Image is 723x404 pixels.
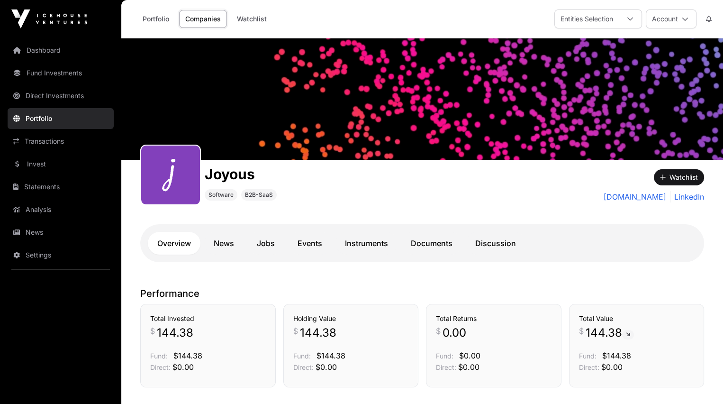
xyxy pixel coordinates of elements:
[8,245,114,266] a: Settings
[8,154,114,174] a: Invest
[8,199,114,220] a: Analysis
[670,191,704,202] a: LinkedIn
[11,9,87,28] img: Icehouse Ventures Logo
[145,149,196,201] img: output-onlinepngtools---2025-05-12T225325.223.png
[8,85,114,106] a: Direct Investments
[150,363,171,371] span: Direct:
[8,63,114,83] a: Fund Investments
[8,108,114,129] a: Portfolio
[121,38,723,160] img: Joyous
[136,10,175,28] a: Portfolio
[150,352,168,360] span: Fund:
[148,232,696,255] nav: Tabs
[179,10,227,28] a: Companies
[436,325,441,337] span: $
[8,40,114,61] a: Dashboard
[140,287,704,300] p: Performance
[208,191,234,199] span: Software
[646,9,696,28] button: Account
[579,325,584,337] span: $
[293,325,298,337] span: $
[245,191,273,199] span: B2B-SaaS
[654,169,704,185] button: Watchlist
[436,314,551,323] h3: Total Returns
[459,351,480,360] span: $0.00
[586,325,634,340] span: 144.38
[231,10,273,28] a: Watchlist
[601,362,623,372] span: $0.00
[436,363,456,371] span: Direct:
[604,191,666,202] a: [DOMAIN_NAME]
[173,351,202,360] span: $144.38
[466,232,525,255] a: Discussion
[316,362,337,372] span: $0.00
[316,351,345,360] span: $144.38
[150,314,266,323] h3: Total Invested
[247,232,284,255] a: Jobs
[676,358,723,404] iframe: Chat Widget
[293,352,311,360] span: Fund:
[293,314,409,323] h3: Holding Value
[8,222,114,243] a: News
[172,362,194,372] span: $0.00
[579,314,695,323] h3: Total Value
[204,232,244,255] a: News
[401,232,462,255] a: Documents
[8,176,114,197] a: Statements
[555,10,619,28] div: Entities Selection
[458,362,479,372] span: $0.00
[579,363,599,371] span: Direct:
[436,352,453,360] span: Fund:
[300,325,336,340] span: 144.38
[443,325,466,340] span: 0.00
[579,352,596,360] span: Fund:
[8,131,114,152] a: Transactions
[288,232,332,255] a: Events
[293,363,314,371] span: Direct:
[335,232,398,255] a: Instruments
[205,165,277,183] h1: Joyous
[602,351,631,360] span: $144.38
[148,232,200,255] a: Overview
[157,325,193,340] span: 144.38
[150,325,155,337] span: $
